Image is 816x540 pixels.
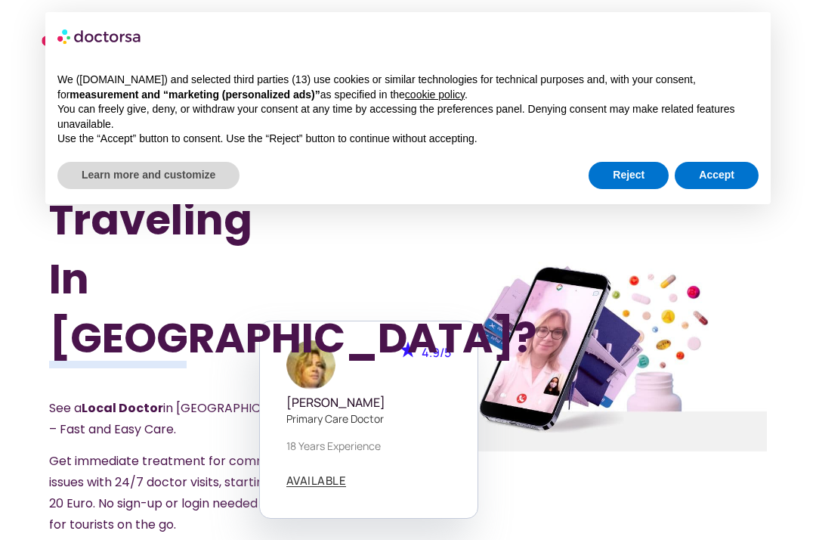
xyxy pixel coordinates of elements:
h1: Got Sick While Traveling In [GEOGRAPHIC_DATA]? [49,73,354,368]
strong: measurement and “marketing (personalized ads)” [70,88,320,101]
a: AVAILABLE [286,475,347,487]
span: Get immediate treatment for common issues with 24/7 doctor visits, starting at just 20 Euro. No s... [49,452,317,533]
h5: [PERSON_NAME] [286,396,451,410]
span: See a in [GEOGRAPHIC_DATA] – Fast and Easy Care. [49,399,309,438]
strong: Local Doctor [82,399,163,417]
p: You can freely give, deny, or withdraw your consent at any time by accessing the preferences pane... [57,102,759,132]
button: Learn more and customize [57,162,240,189]
p: Primary care doctor [286,411,451,427]
p: Use the “Accept” button to consent. Use the “Reject” button to continue without accepting. [57,132,759,147]
span: AVAILABLE [286,475,347,486]
a: cookie policy [405,88,465,101]
p: 18 years experience [286,438,451,454]
p: We ([DOMAIN_NAME]) and selected third parties (13) use cookies or similar technologies for techni... [57,73,759,102]
button: Accept [675,162,759,189]
button: Reject [589,162,669,189]
img: logo [57,24,142,48]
